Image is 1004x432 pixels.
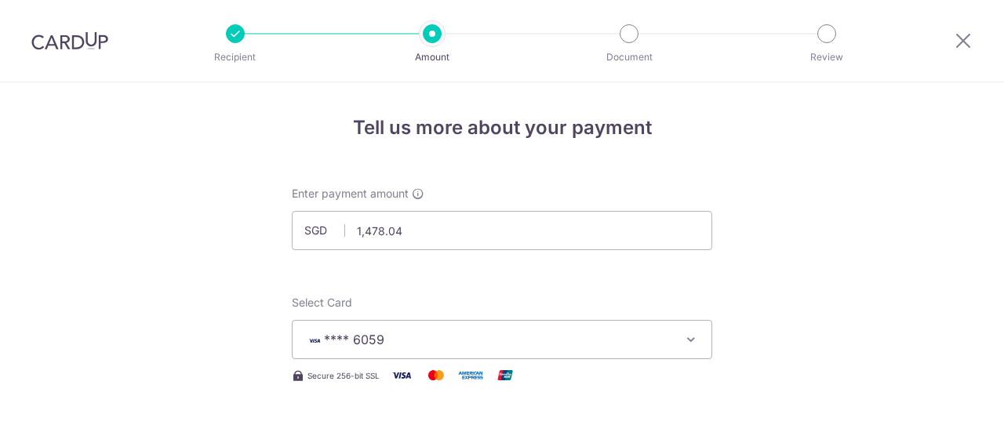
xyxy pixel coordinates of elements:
img: Mastercard [420,365,452,385]
span: Enter payment amount [292,186,409,201]
img: VISA [305,335,324,346]
img: Union Pay [489,365,521,385]
p: Amount [374,49,490,65]
input: 0.00 [292,211,712,250]
span: Secure 256-bit SSL [307,369,380,382]
img: American Express [455,365,486,385]
h4: Tell us more about your payment [292,114,712,142]
span: SGD [304,223,345,238]
img: Visa [386,365,417,385]
p: Review [769,49,885,65]
span: translation missing: en.payables.payment_networks.credit_card.summary.labels.select_card [292,296,352,309]
p: Document [571,49,687,65]
img: CardUp [31,31,108,50]
p: Recipient [177,49,293,65]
